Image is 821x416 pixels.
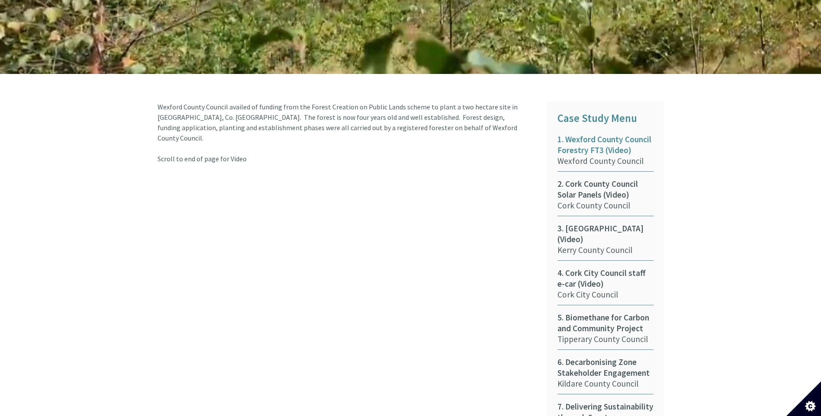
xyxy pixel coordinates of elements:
[557,268,654,305] a: 4. Cork City Council staff e-car (Video)Cork City Council
[786,381,821,416] button: Set cookie preferences
[158,102,534,164] article: Wexford County Council availed of funding from the Forest Creation on Public Lands scheme to plan...
[557,223,654,245] span: 3. [GEOGRAPHIC_DATA] (Video)
[557,110,654,127] p: Case Study Menu
[557,134,654,172] a: 1. Wexford County Council Forestry FT3 (Video)Wexford County Council
[557,134,654,156] span: 1. Wexford County Council Forestry FT3 (Video)
[557,357,654,394] a: 6. Decarbonising Zone Stakeholder EngagementKildare County Council
[557,179,654,200] span: 2. Cork County Council Solar Panels (Video)
[557,179,654,216] a: 2. Cork County Council Solar Panels (Video)Cork County Council
[557,357,654,378] span: 6. Decarbonising Zone Stakeholder Engagement
[557,312,654,350] a: 5. Biomethane for Carbon and Community ProjectTipperary County Council
[557,312,654,334] span: 5. Biomethane for Carbon and Community Project
[557,268,654,289] span: 4. Cork City Council staff e-car (Video)
[557,223,654,261] a: 3. [GEOGRAPHIC_DATA] (Video)Kerry County Council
